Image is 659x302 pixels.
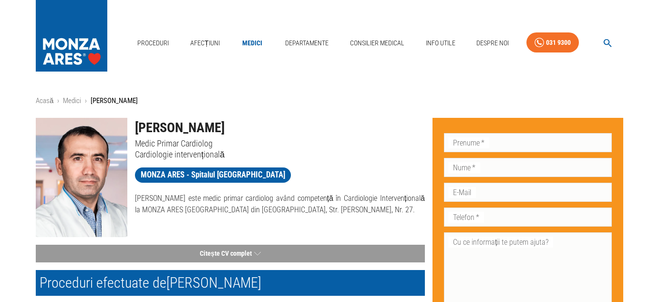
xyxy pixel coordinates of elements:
[526,32,579,53] a: 031 9300
[546,37,571,49] div: 031 9300
[36,270,425,296] h2: Proceduri efectuate de [PERSON_NAME]
[36,245,425,262] button: Citește CV complet
[63,96,81,105] a: Medici
[135,169,291,181] span: MONZA ARES - Spitalul [GEOGRAPHIC_DATA]
[36,95,623,106] nav: breadcrumb
[135,149,425,160] p: Cardiologie intervențională
[135,118,425,138] h1: [PERSON_NAME]
[135,193,425,216] p: [PERSON_NAME] este medic primar cardiolog având competență în Cardiologie Intervențională la MONZ...
[135,167,291,183] a: MONZA ARES - Spitalul [GEOGRAPHIC_DATA]
[135,138,425,149] p: Medic Primar Cardiolog
[281,33,332,53] a: Departamente
[237,33,268,53] a: Medici
[91,95,138,106] p: [PERSON_NAME]
[36,118,127,237] img: Dr. Pavel Platon
[85,95,87,106] li: ›
[473,33,513,53] a: Despre Noi
[346,33,408,53] a: Consilier Medical
[57,95,59,106] li: ›
[134,33,173,53] a: Proceduri
[422,33,459,53] a: Info Utile
[36,96,53,105] a: Acasă
[186,33,224,53] a: Afecțiuni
